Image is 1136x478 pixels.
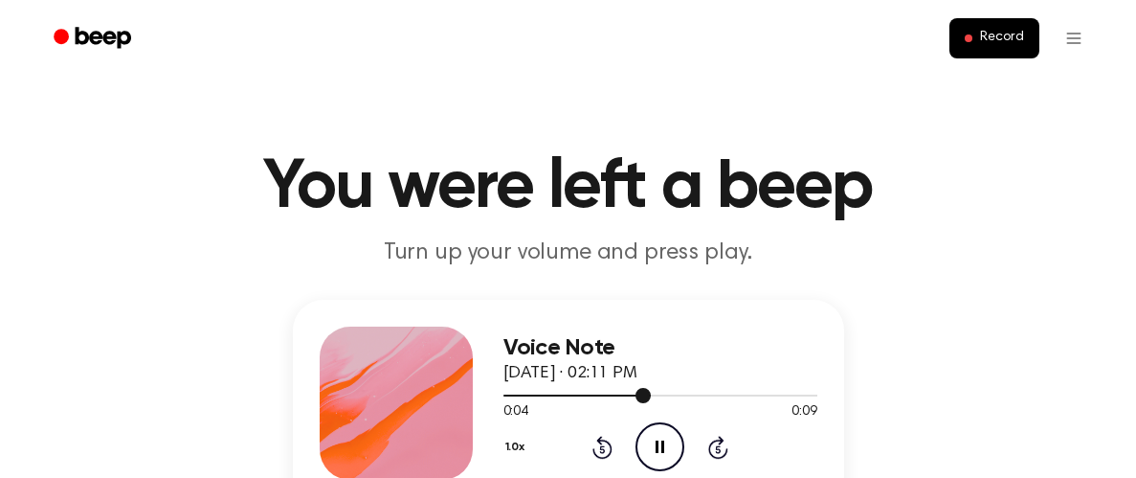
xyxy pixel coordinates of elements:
h1: You were left a beep [78,153,1058,222]
span: 0:04 [503,402,528,422]
button: 1.0x [503,431,532,464]
button: Record [949,18,1038,58]
span: Record [980,30,1023,47]
p: Turn up your volume and press play. [201,238,936,269]
button: Open menu [1051,15,1097,61]
span: [DATE] · 02:11 PM [503,365,637,382]
span: 0:09 [791,402,816,422]
a: Beep [40,20,148,57]
h3: Voice Note [503,335,817,361]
